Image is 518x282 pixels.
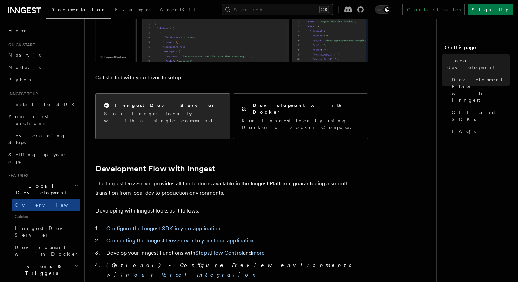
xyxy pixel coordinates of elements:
[5,173,28,178] span: Features
[106,262,355,278] em: (Optional) - Configure Preview environments with
[5,49,80,61] a: Next.js
[233,93,368,139] a: Development with DockerRun Inngest locally using Docker or Docker Compose.
[15,202,85,208] span: Overview
[134,271,258,278] a: our Vercel Integration
[8,65,41,70] span: Node.js
[5,61,80,74] a: Node.js
[155,2,200,18] a: AgentKit
[468,4,513,15] a: Sign Up
[15,245,79,257] span: Development with Docker
[5,110,80,129] a: Your first Functions
[5,129,80,148] a: Leveraging Steps
[5,42,35,48] span: Quick start
[449,106,510,125] a: CLI and SDKs
[104,110,222,124] p: Start Inngest locally with a single command.
[95,164,215,173] a: Development Flow with Inngest
[50,7,107,12] span: Documentation
[5,98,80,110] a: Install the SDK
[449,125,510,138] a: FAQs
[252,250,265,256] a: more
[46,2,111,19] a: Documentation
[8,152,67,164] span: Setting up your app
[195,250,210,256] a: Steps
[95,73,368,82] p: Get started with your favorite setup:
[5,260,80,279] button: Events & Triggers
[452,109,510,123] span: CLI and SDKs
[222,4,333,15] button: Search...⌘K
[211,250,243,256] a: Flow Control
[5,199,80,260] div: Local Development
[8,114,49,126] span: Your first Functions
[12,222,80,241] a: Inngest Dev Server
[5,25,80,37] a: Home
[104,248,368,258] li: Develop your Inngest Functions with , and
[8,101,79,107] span: Install the SDK
[5,183,74,196] span: Local Development
[402,4,465,15] a: Contact sales
[5,263,74,277] span: Events & Triggers
[5,180,80,199] button: Local Development
[12,211,80,222] span: Guides
[95,206,368,216] p: Developing with Inngest looks as it follows:
[8,133,66,145] span: Leveraging Steps
[115,102,215,109] h2: Inngest Dev Server
[95,179,368,198] p: The Inngest Dev Server provides all the features available in the Inngest Platform, guaranteeing ...
[5,148,80,168] a: Setting up your app
[106,237,255,244] a: Connecting the Inngest Dev Server to your local application
[449,74,510,106] a: Development Flow with Inngest
[445,44,510,54] h4: On this page
[8,77,33,82] span: Python
[106,225,220,232] a: Configure the Inngest SDK in your application
[242,117,360,131] p: Run Inngest locally using Docker or Docker Compose.
[12,199,80,211] a: Overview
[12,241,80,260] a: Development with Docker
[111,2,155,18] a: Examples
[445,54,510,74] a: Local development
[452,128,476,135] span: FAQs
[253,102,360,115] h2: Development with Docker
[8,27,27,34] span: Home
[95,93,230,139] a: Inngest Dev ServerStart Inngest locally with a single command.
[447,57,510,71] span: Local development
[159,7,196,12] span: AgentKit
[375,5,391,14] button: Toggle dark mode
[5,91,38,97] span: Inngest tour
[15,225,73,238] span: Inngest Dev Server
[115,7,151,12] span: Examples
[319,6,329,13] kbd: ⌘K
[452,76,510,104] span: Development Flow with Inngest
[5,74,80,86] a: Python
[8,52,41,58] span: Next.js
